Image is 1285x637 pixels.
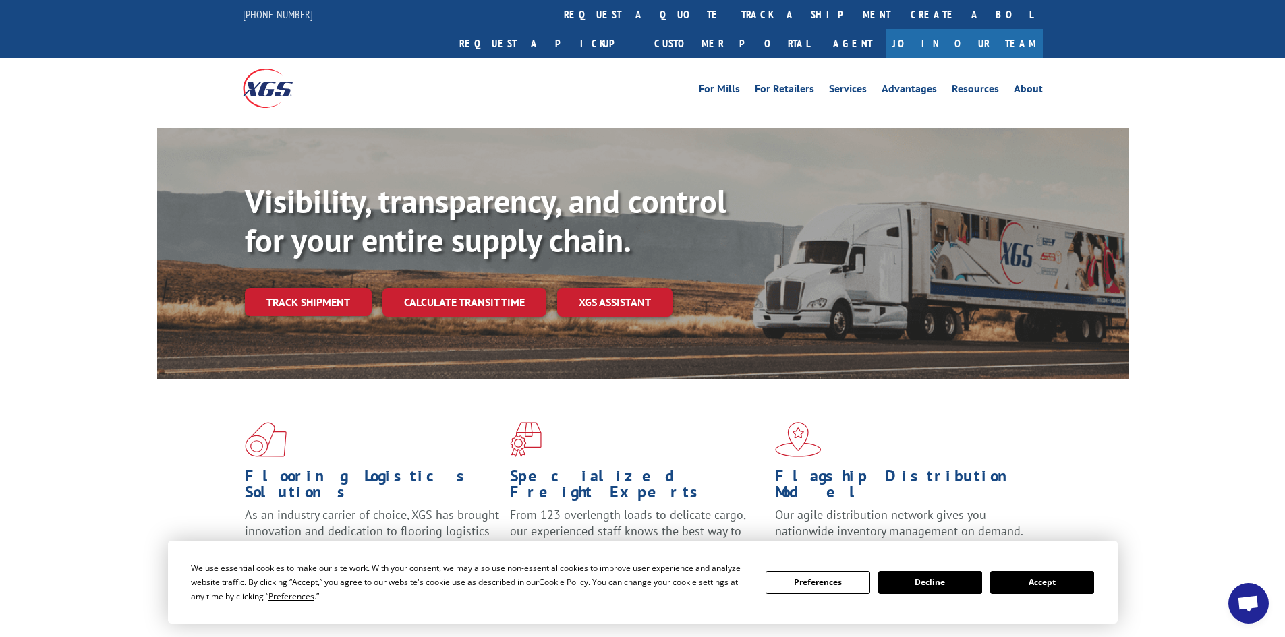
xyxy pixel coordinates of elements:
[268,590,314,602] span: Preferences
[775,422,822,457] img: xgs-icon-flagship-distribution-model-red
[168,541,1118,624] div: Cookie Consent Prompt
[245,288,372,316] a: Track shipment
[245,507,499,555] span: As an industry carrier of choice, XGS has brought innovation and dedication to flooring logistics...
[510,507,765,567] p: From 123 overlength loads to delicate cargo, our experienced staff knows the best way to move you...
[449,29,644,58] a: Request a pickup
[775,468,1030,507] h1: Flagship Distribution Model
[1014,84,1043,98] a: About
[644,29,820,58] a: Customer Portal
[952,84,999,98] a: Resources
[243,7,313,21] a: [PHONE_NUMBER]
[191,561,749,603] div: We use essential cookies to make our site work. With your consent, we may also use non-essential ...
[755,84,814,98] a: For Retailers
[775,507,1023,539] span: Our agile distribution network gives you nationwide inventory management on demand.
[882,84,937,98] a: Advantages
[510,422,542,457] img: xgs-icon-focused-on-flooring-red
[820,29,886,58] a: Agent
[557,288,673,317] a: XGS ASSISTANT
[766,571,869,594] button: Preferences
[886,29,1043,58] a: Join Our Team
[878,571,982,594] button: Decline
[829,84,867,98] a: Services
[245,180,726,261] b: Visibility, transparency, and control for your entire supply chain.
[510,468,765,507] h1: Specialized Freight Experts
[382,288,546,317] a: Calculate transit time
[1228,583,1269,624] a: Open chat
[539,576,588,588] span: Cookie Policy
[699,84,740,98] a: For Mills
[245,468,500,507] h1: Flooring Logistics Solutions
[245,422,287,457] img: xgs-icon-total-supply-chain-intelligence-red
[990,571,1094,594] button: Accept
